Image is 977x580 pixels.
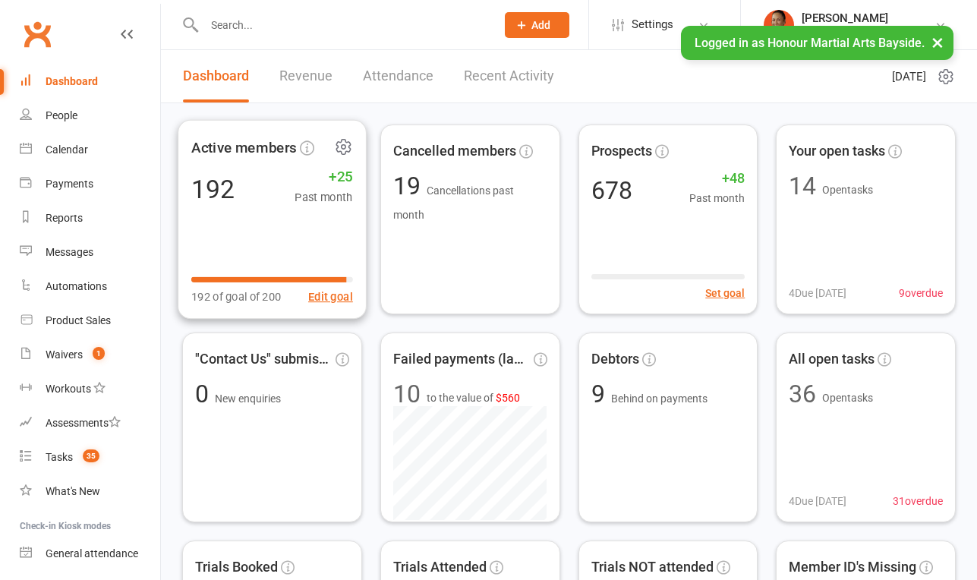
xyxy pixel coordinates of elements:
a: People [20,99,160,133]
span: Trials Booked [195,556,278,578]
div: General attendance [46,547,138,560]
div: People [46,109,77,121]
span: Debtors [591,348,639,370]
span: 4 Due [DATE] [789,493,846,509]
span: Cancellations past month [393,184,514,221]
span: 31 overdue [893,493,943,509]
a: Product Sales [20,304,160,338]
span: Logged in as Honour Martial Arts Bayside. [695,36,925,50]
a: Tasks 35 [20,440,160,474]
div: Product Sales [46,314,111,326]
span: Add [531,19,550,31]
div: Reports [46,212,83,224]
span: 19 [393,172,427,200]
a: Attendance [363,50,433,102]
a: Recent Activity [464,50,554,102]
a: Waivers 1 [20,338,160,372]
div: Waivers [46,348,83,361]
div: Assessments [46,417,121,429]
button: Edit goal [308,288,353,306]
span: Cancelled members [393,140,516,162]
a: Clubworx [18,15,56,53]
span: Past month [295,188,353,206]
span: New enquiries [215,392,281,405]
span: to the value of [427,389,520,406]
span: Failed payments (last 30d) [393,348,531,370]
div: 36 [789,382,816,406]
img: thumb_image1722232694.png [764,10,794,40]
div: What's New [46,485,100,497]
span: 0 [195,380,215,408]
span: 35 [83,449,99,462]
button: × [924,26,951,58]
div: Tasks [46,451,73,463]
a: Reports [20,201,160,235]
div: 192 [191,176,235,202]
span: +48 [689,168,745,190]
a: Automations [20,270,160,304]
span: Member ID's Missing [789,556,916,578]
span: Past month [689,190,745,206]
button: Add [505,12,569,38]
span: Active members [191,136,297,159]
div: Messages [46,246,93,258]
span: Prospects [591,140,652,162]
span: [DATE] [892,68,926,86]
span: 9 overdue [899,285,943,301]
a: Workouts [20,372,160,406]
div: Workouts [46,383,91,395]
span: $560 [496,392,520,404]
span: Open tasks [822,392,873,404]
a: Dashboard [20,65,160,99]
div: 10 [393,382,421,406]
div: Calendar [46,143,88,156]
span: Settings [632,8,673,42]
div: Automations [46,280,107,292]
a: Revenue [279,50,332,102]
button: Set goal [705,285,745,301]
a: Messages [20,235,160,270]
span: 192 of goal of 200 [191,288,282,306]
div: Honour Martial Arts Bayside [802,25,934,39]
a: Assessments [20,406,160,440]
span: Your open tasks [789,140,885,162]
span: "Contact Us" submissions [195,348,332,370]
span: +25 [295,165,353,188]
span: Trials NOT attended [591,556,714,578]
span: 4 Due [DATE] [789,285,846,301]
span: Open tasks [822,184,873,196]
div: Payments [46,178,93,190]
div: Dashboard [46,75,98,87]
span: 9 [591,380,611,408]
span: Behind on payments [611,392,708,405]
div: 14 [789,174,816,198]
span: 1 [93,347,105,360]
span: All open tasks [789,348,875,370]
a: Calendar [20,133,160,167]
a: General attendance kiosk mode [20,537,160,571]
div: 678 [591,178,632,203]
a: What's New [20,474,160,509]
a: Dashboard [183,50,249,102]
div: [PERSON_NAME] [802,11,934,25]
input: Search... [200,14,485,36]
span: Trials Attended [393,556,487,578]
a: Payments [20,167,160,201]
